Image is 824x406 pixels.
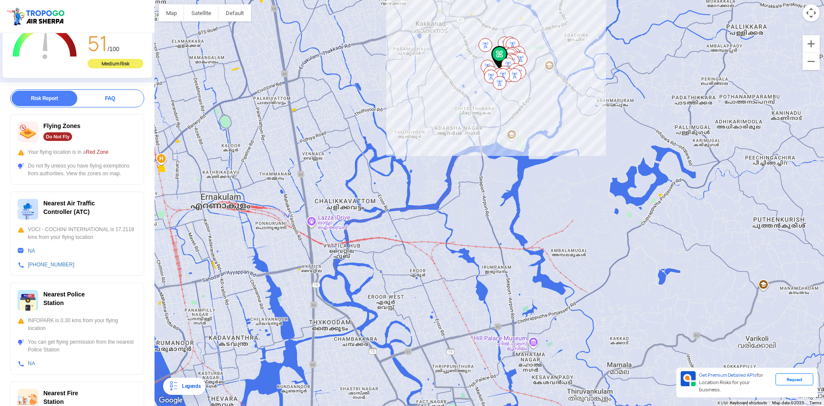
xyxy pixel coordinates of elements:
g: Chart [9,15,81,69]
a: NA [28,248,35,254]
span: 51 [88,30,108,57]
div: VOCI - COCHIN/ INTERNATIONAL is 17.2118 kms from your flying location [18,226,137,241]
div: You can get flying permission from the nearest Police Station [18,338,137,354]
button: Show street map [159,4,184,21]
img: Google [157,395,185,406]
span: Nearest Air Traffic Controller (ATC) [43,200,95,215]
img: ic_nofly.svg [18,122,38,142]
div: Do not fly unless you have flying exemptions from authorities. View the zones on map. [18,162,137,177]
div: Request [776,373,813,385]
span: Get Premium Detailed APIs [699,372,757,378]
a: [PHONE_NUMBER] [28,262,74,268]
div: INFOPARK is 0.30 kms from your flying location [18,317,137,332]
span: Red Zone [86,149,109,155]
span: Nearest Fire Station [43,390,78,405]
button: Show satellite imagery [184,4,218,21]
img: ic_tgdronemaps.svg [6,6,67,26]
button: Keyboard shortcuts [730,400,767,406]
img: ic_atc.svg [18,199,38,220]
a: Open this area in Google Maps (opens a new window) [157,395,185,406]
a: Terms [809,400,821,405]
div: Medium Risk [88,59,143,68]
span: Flying Zones [43,122,80,129]
span: Nearest Police Station [43,291,85,306]
button: Map camera controls [803,4,820,21]
div: Your flying location is in a [18,148,137,156]
div: FAQ [77,91,143,106]
img: Premium APIs [681,371,696,386]
span: /100 [108,46,119,52]
button: Zoom out [803,53,820,70]
span: Map data ©2025 [772,400,804,405]
div: Legends [179,381,200,391]
div: for Location Risks for your business. [696,371,776,394]
button: Zoom in [803,35,820,52]
div: Do Not Fly [43,132,72,141]
img: Legends [168,381,179,391]
div: Risk Report [12,91,77,106]
a: NA [28,360,35,366]
img: ic_police_station.svg [18,290,38,311]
